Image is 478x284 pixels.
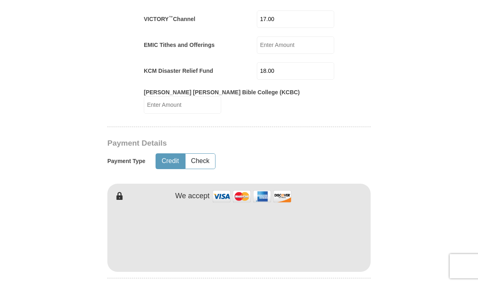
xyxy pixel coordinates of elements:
img: credit cards accepted [211,188,292,205]
label: KCM Disaster Relief Fund [144,67,213,75]
h3: Payment Details [107,139,314,148]
input: Enter Amount [257,36,334,54]
label: [PERSON_NAME] [PERSON_NAME] Bible College (KCBC) [144,88,300,96]
input: Enter Amount [257,62,334,80]
input: Enter Amount [257,11,334,28]
input: Enter Amount [144,96,221,114]
h5: Payment Type [107,158,145,165]
label: VICTORY Channel [144,15,195,23]
sup: ™ [169,15,173,20]
button: Check [186,154,215,169]
h4: We accept [175,192,210,201]
label: EMIC Tithes and Offerings [144,41,215,49]
button: Credit [156,154,185,169]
